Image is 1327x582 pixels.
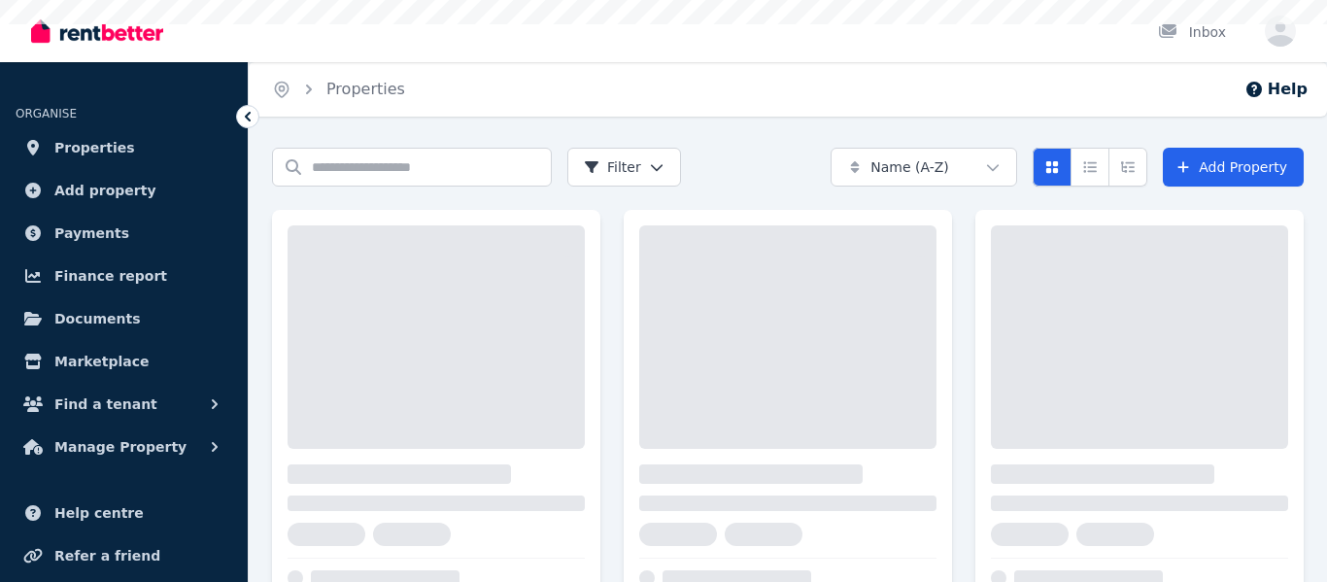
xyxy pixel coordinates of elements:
[54,307,141,330] span: Documents
[16,428,232,466] button: Manage Property
[16,299,232,338] a: Documents
[54,501,144,525] span: Help centre
[54,222,129,245] span: Payments
[16,536,232,575] a: Refer a friend
[1158,22,1226,42] div: Inbox
[16,171,232,210] a: Add property
[54,179,156,202] span: Add property
[1108,148,1147,187] button: Expanded list view
[54,544,160,567] span: Refer a friend
[1244,78,1308,101] button: Help
[1163,148,1304,187] a: Add Property
[870,157,949,177] span: Name (A-Z)
[16,128,232,167] a: Properties
[326,80,405,98] a: Properties
[16,257,232,295] a: Finance report
[31,17,163,46] img: RentBetter
[16,107,77,120] span: ORGANISE
[1033,148,1147,187] div: View options
[16,385,232,424] button: Find a tenant
[831,148,1017,187] button: Name (A-Z)
[16,214,232,253] a: Payments
[16,494,232,532] a: Help centre
[249,62,428,117] nav: Breadcrumb
[54,136,135,159] span: Properties
[584,157,641,177] span: Filter
[54,393,157,416] span: Find a tenant
[1071,148,1109,187] button: Compact list view
[567,148,681,187] button: Filter
[54,435,187,459] span: Manage Property
[54,350,149,373] span: Marketplace
[54,264,167,288] span: Finance report
[16,342,232,381] a: Marketplace
[1033,148,1072,187] button: Card view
